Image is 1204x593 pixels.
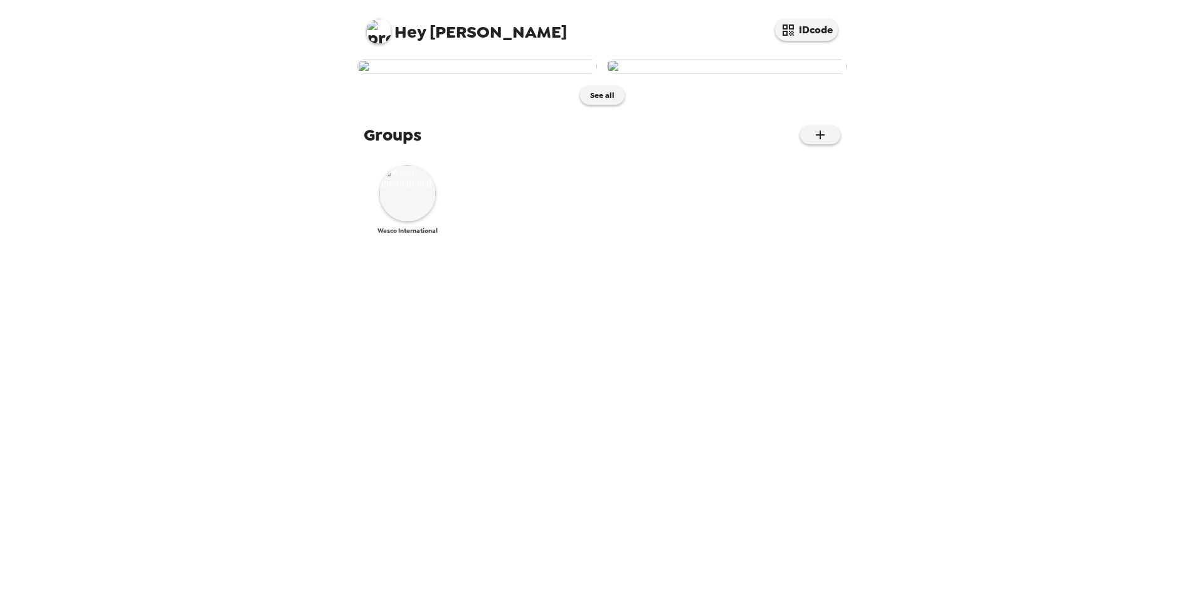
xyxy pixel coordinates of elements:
img: profile pic [366,19,391,44]
button: IDcode [775,19,838,41]
span: [PERSON_NAME] [366,13,567,41]
img: Wesco International [379,165,436,222]
span: Hey [394,21,426,43]
span: Wesco International [378,227,438,235]
button: See all [580,86,625,105]
span: Groups [364,124,421,146]
img: user-276104 [607,60,847,73]
img: user-276108 [357,60,597,73]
